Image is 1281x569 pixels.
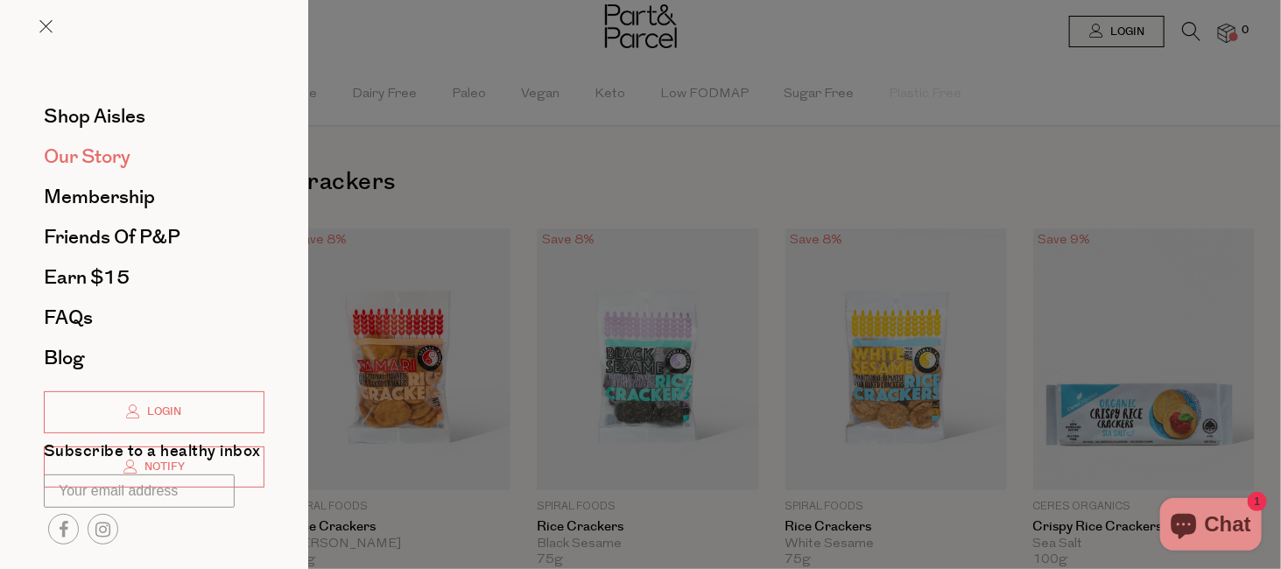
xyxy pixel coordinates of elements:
[44,143,130,171] span: Our Story
[44,391,264,433] a: Login
[44,263,130,292] span: Earn $15
[44,147,264,166] a: Our Story
[144,404,182,419] span: Login
[44,444,261,466] label: Subscribe to a healthy inbox
[44,304,93,332] span: FAQs
[1155,498,1267,555] inbox-online-store-chat: Shopify online store chat
[44,107,264,126] a: Shop Aisles
[44,308,264,327] a: FAQs
[44,183,155,211] span: Membership
[44,348,264,368] a: Blog
[44,102,145,130] span: Shop Aisles
[44,223,180,251] span: Friends of P&P
[44,344,84,372] span: Blog
[44,187,264,207] a: Membership
[44,268,264,287] a: Earn $15
[44,228,264,247] a: Friends of P&P
[44,474,235,508] input: Your email address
